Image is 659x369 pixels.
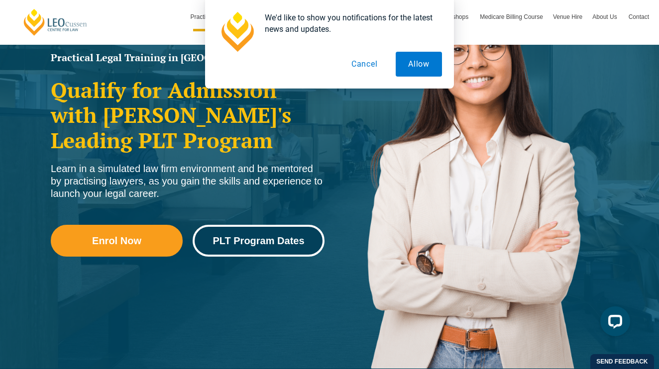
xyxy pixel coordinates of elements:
[92,236,141,246] span: Enrol Now
[396,52,442,77] button: Allow
[213,236,304,246] span: PLT Program Dates
[592,302,634,344] iframe: LiveChat chat widget
[339,52,390,77] button: Cancel
[51,163,325,200] div: Learn in a simulated law firm environment and be mentored by practising lawyers, as you gain the ...
[217,12,257,52] img: notification icon
[51,78,325,153] h2: Qualify for Admission with [PERSON_NAME]'s Leading PLT Program
[51,225,183,257] a: Enrol Now
[193,225,325,257] a: PLT Program Dates
[257,12,442,35] div: We'd like to show you notifications for the latest news and updates.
